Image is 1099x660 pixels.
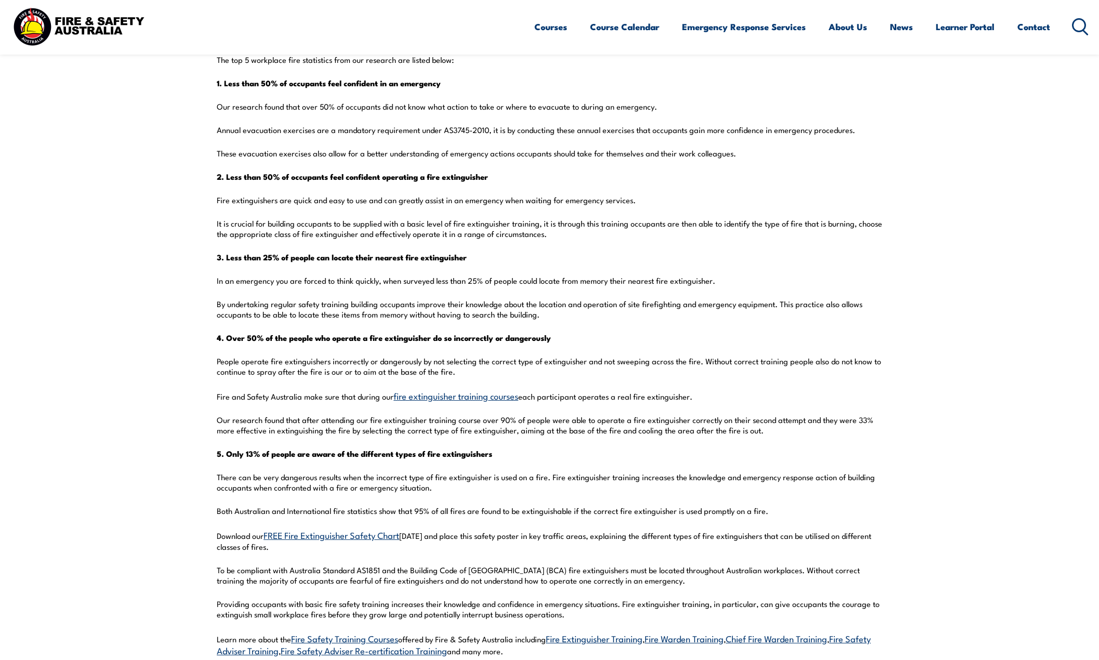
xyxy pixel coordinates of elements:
[217,632,871,656] a: Fire Safety Adviser Training
[217,565,882,586] p: To be compliant with Australia Standard AS1851 and the Building Code of [GEOGRAPHIC_DATA] (BCA) f...
[264,529,399,541] a: FREE Fire Extinguisher Safety Chart
[217,472,882,493] p: There can be very dangerous results when the incorrect type of fire extinguisher is used on a fir...
[217,77,441,89] strong: 1. Less than 50% of occupants feel confident in an emergency
[217,415,882,435] p: Our research found that after attending our fire extinguisher training course over 90% of people ...
[217,506,882,516] p: Both Australian and International fire statistics show that 95% of all fires are found to be exti...
[534,13,567,41] a: Courses
[217,299,882,320] p: By undertaking regular safety training building occupants improve their knowledge about the locat...
[936,13,995,41] a: Learner Portal
[217,218,882,239] p: It is crucial for building occupants to be supplied with a basic level of fire extinguisher train...
[682,13,806,41] a: Emergency Response Services
[281,644,447,656] a: Fire Safety Adviser Re-certification Training
[217,148,882,159] p: These evacuation exercises also allow for a better understanding of emergency actions occupants s...
[217,251,467,263] strong: 3. Less than 25% of people can locate their nearest fire extinguisher
[217,195,882,205] p: Fire extinguishers are quick and easy to use and can greatly assist in an emergency when waiting ...
[217,356,882,377] p: People operate fire extinguishers incorrectly or dangerously by not selecting the correct type of...
[217,275,882,286] p: In an emergency you are forced to think quickly, when surveyed less than 25% of people could loca...
[890,13,913,41] a: News
[217,447,492,459] strong: 5. Only 13% of people are aware of the different types of fire extinguishers
[217,632,882,657] p: Learn more about the offered by Fire & Safety Australia including , , , , and many more.
[217,55,882,65] p: The top 5 workplace fire statistics from our research are listed below:
[1017,13,1050,41] a: Contact
[217,101,882,112] p: Our research found that over 50% of occupants did not know what action to take or where to evacua...
[217,529,882,551] p: Download our [DATE] and place this safety poster in key traffic areas, explaining the different t...
[217,125,882,135] p: Annual evacuation exercises are a mandatory requirement under AS3745-2010, it is by conducting th...
[217,332,551,344] strong: 4. Over 50% of the people who operate a fire extinguisher do so incorrectly or dangerously
[291,632,398,644] a: Fire Safety Training Courses
[726,632,827,644] a: Chief Fire Warden Training
[217,170,488,182] strong: 2. Less than 50% of occupants feel confident operating a fire extinguisher
[829,13,867,41] a: About Us
[394,389,518,402] a: fire extinguisher training courses
[590,13,659,41] a: Course Calendar
[217,599,882,619] p: Providing occupants with basic fire safety training increases their knowledge and confidence in e...
[217,390,882,402] p: Fire and Safety Australia make sure that during our each participant operates a real fire extingu...
[546,632,643,644] a: Fire Extinguisher Training
[645,632,724,644] a: Fire Warden Training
